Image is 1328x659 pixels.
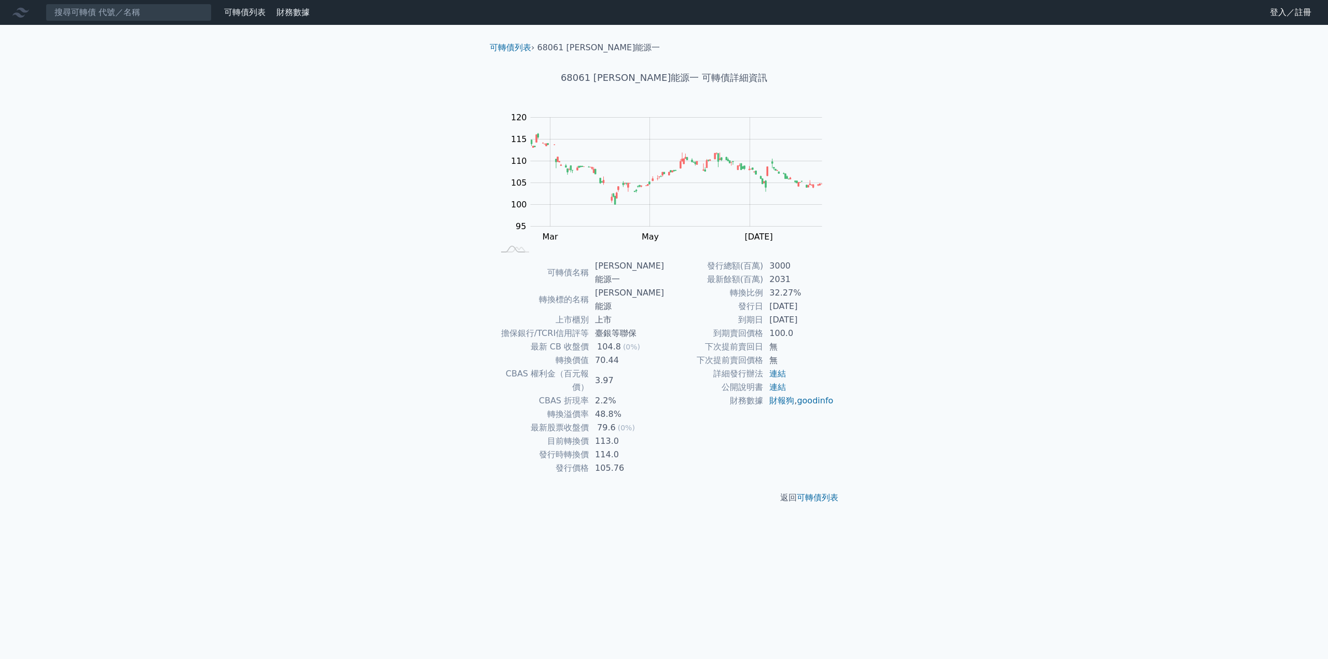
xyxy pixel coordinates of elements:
[511,200,527,209] tspan: 100
[769,382,786,392] a: 連結
[589,313,664,327] td: 上市
[618,424,635,432] span: (0%)
[664,300,763,313] td: 發行日
[797,493,838,502] a: 可轉債列表
[763,259,834,273] td: 3000
[589,448,664,461] td: 114.0
[664,286,763,300] td: 轉換比例
[763,300,834,313] td: [DATE]
[763,286,834,300] td: 32.27%
[664,259,763,273] td: 發行總額(百萬)
[797,396,833,405] a: goodinfo
[494,354,589,367] td: 轉換價值
[589,461,664,475] td: 105.76
[642,232,659,242] tspan: May
[595,340,623,354] div: 104.8
[769,396,794,405] a: 財報狗
[537,41,660,54] li: 68061 [PERSON_NAME]能源一
[763,354,834,367] td: 無
[506,113,838,242] g: Chart
[664,327,763,340] td: 到期賣回價格
[494,408,589,421] td: 轉換溢價率
[769,369,786,378] a: 連結
[623,343,640,351] span: (0%)
[494,421,589,434] td: 最新股票收盤價
[589,394,664,408] td: 2.2%
[589,408,664,421] td: 48.8%
[664,394,763,408] td: 財務數據
[745,232,773,242] tspan: [DATE]
[589,286,664,313] td: [PERSON_NAME]能源
[494,461,589,475] td: 發行價格
[511,134,527,144] tspan: 115
[516,221,526,231] tspan: 95
[589,367,664,394] td: 3.97
[664,381,763,394] td: 公開說明書
[224,7,266,17] a: 可轉債列表
[1262,4,1320,21] a: 登入／註冊
[494,434,589,448] td: 目前轉換價
[494,286,589,313] td: 轉換標的名稱
[494,394,589,408] td: CBAS 折現率
[589,434,664,448] td: 113.0
[664,313,763,327] td: 到期日
[589,354,664,367] td: 70.44
[589,327,664,340] td: 臺銀等聯保
[542,232,558,242] tspan: Mar
[494,259,589,286] td: 可轉債名稱
[494,448,589,461] td: 發行時轉換價
[664,340,763,354] td: 下次提前賣回日
[481,71,847,85] h1: 68061 [PERSON_NAME]能源一 可轉債詳細資訊
[494,340,589,354] td: 最新 CB 收盤價
[276,7,310,17] a: 財務數據
[763,394,834,408] td: ,
[494,367,589,394] td: CBAS 權利金（百元報價）
[46,4,212,21] input: 搜尋可轉債 代號／名稱
[763,327,834,340] td: 100.0
[511,156,527,166] tspan: 110
[490,43,531,52] a: 可轉債列表
[511,178,527,188] tspan: 105
[490,41,534,54] li: ›
[664,367,763,381] td: 詳細發行辦法
[763,273,834,286] td: 2031
[494,327,589,340] td: 擔保銀行/TCRI信用評等
[494,313,589,327] td: 上市櫃別
[664,354,763,367] td: 下次提前賣回價格
[589,259,664,286] td: [PERSON_NAME]能源一
[595,421,618,434] div: 79.6
[511,113,527,122] tspan: 120
[763,340,834,354] td: 無
[481,492,847,504] p: 返回
[664,273,763,286] td: 最新餘額(百萬)
[763,313,834,327] td: [DATE]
